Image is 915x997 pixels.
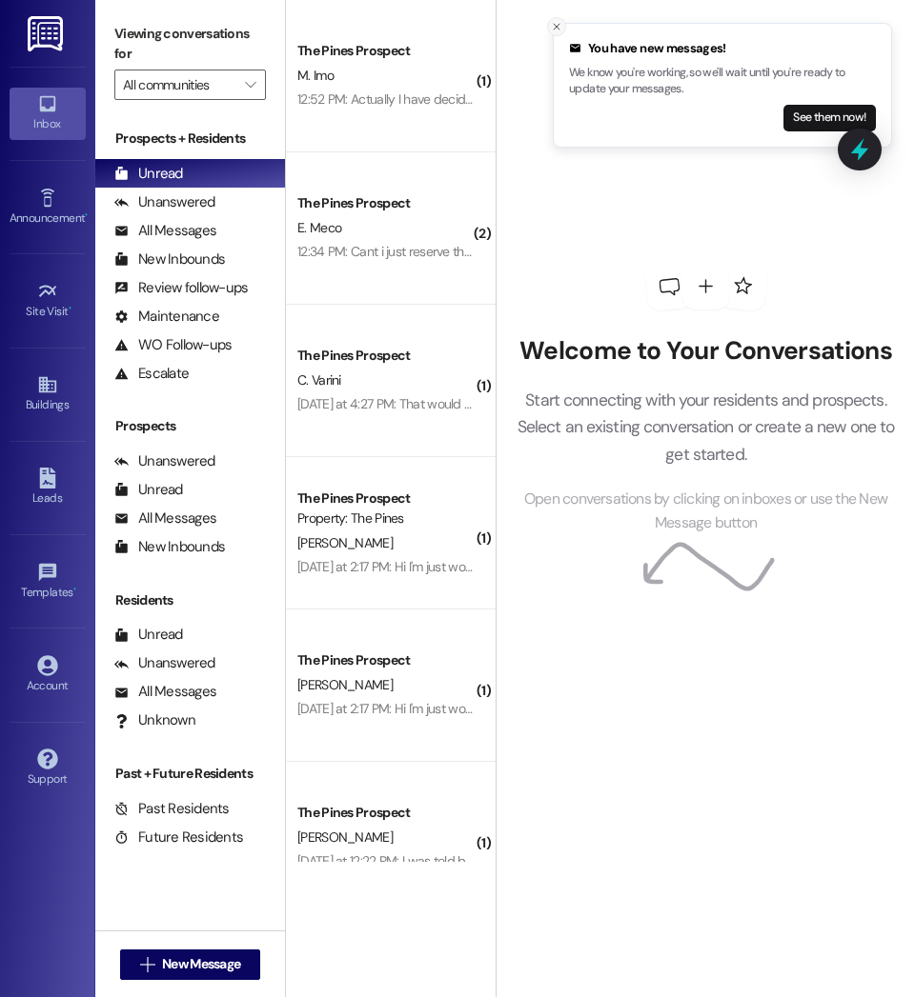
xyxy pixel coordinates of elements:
[162,954,240,974] span: New Message
[114,364,189,384] div: Escalate
[547,17,566,36] button: Close toast
[10,743,86,794] a: Support
[95,129,285,149] div: Prospects + Residents
[297,508,474,528] div: Property: The Pines
[297,193,474,213] div: The Pines Prospect
[297,346,474,366] div: The Pines Prospect
[297,395,577,412] div: [DATE] at 4:27 PM: That would be great. Thank you!
[10,369,86,420] a: Buildings
[114,508,216,528] div: All Messages
[123,70,235,100] input: All communities
[10,556,86,608] a: Templates •
[297,90,805,108] div: 12:52 PM: Actually I have decided to go ahead and continue with the transfer of my contract
[510,488,902,534] span: Open conversations by clicking on inboxes or use the New Message button
[114,192,215,212] div: Unanswered
[140,957,154,972] i: 
[114,451,215,471] div: Unanswered
[114,164,183,184] div: Unread
[297,67,334,84] span: M. Imo
[510,336,902,367] h2: Welcome to Your Conversations
[297,700,883,717] div: [DATE] at 2:17 PM: Hi I'm just wondering when I'll be getting my security deposit back from sprin...
[297,489,474,508] div: The Pines Prospect
[114,221,216,241] div: All Messages
[95,416,285,436] div: Prospects
[73,583,76,596] span: •
[297,219,341,236] span: E. Meco
[569,39,876,58] div: You have new messages!
[297,828,393,846] span: [PERSON_NAME]
[569,65,876,98] p: We know you're working, so we'll wait until you're ready to update your messages.
[28,16,67,51] img: ResiDesk Logo
[297,243,544,260] div: 12:34 PM: Cant i just reserve the room online?
[114,249,225,269] div: New Inbounds
[114,537,225,557] div: New Inbounds
[114,653,215,673] div: Unanswered
[95,764,285,784] div: Past + Future Residents
[114,307,219,327] div: Maintenance
[10,275,86,327] a: Site Visit •
[114,480,183,500] div: Unread
[783,105,876,131] button: See them now!
[114,828,243,847] div: Future Residents
[297,650,474,670] div: The Pines Prospect
[297,803,474,823] div: The Pines Prospect
[297,41,474,61] div: The Pines Prospect
[510,387,902,468] p: Start connecting with your residents and prospects. Select an existing conversation or create a n...
[114,682,216,702] div: All Messages
[95,590,285,610] div: Residents
[114,799,230,819] div: Past Residents
[297,676,393,693] span: [PERSON_NAME]
[114,710,195,730] div: Unknown
[85,209,88,222] span: •
[120,949,261,980] button: New Message
[10,462,86,513] a: Leads
[245,77,255,92] i: 
[69,302,71,315] span: •
[114,19,266,70] label: Viewing conversations for
[10,88,86,139] a: Inbox
[297,534,393,551] span: [PERSON_NAME]
[114,625,183,645] div: Unread
[114,335,232,355] div: WO Follow-ups
[10,649,86,701] a: Account
[114,278,248,298] div: Review follow-ups
[297,558,883,575] div: [DATE] at 2:17 PM: Hi I'm just wondering when I'll be getting my security deposit back from sprin...
[297,371,341,389] span: C. Varini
